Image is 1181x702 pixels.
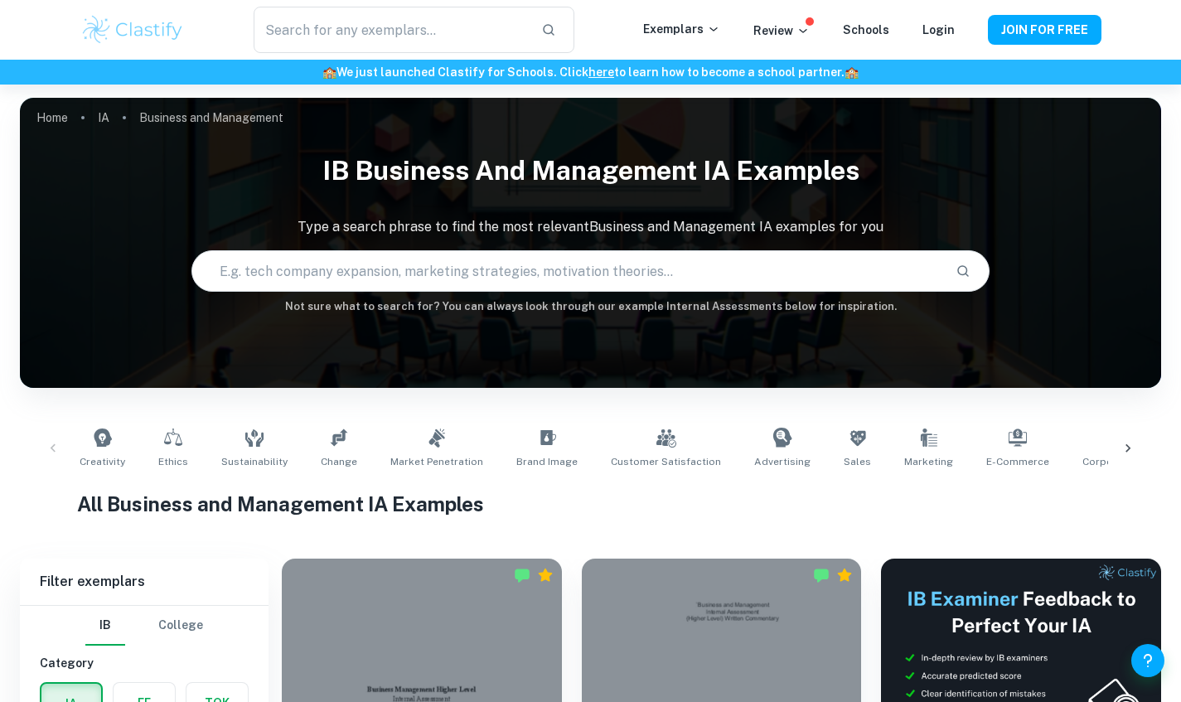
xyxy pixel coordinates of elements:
[158,454,188,469] span: Ethics
[1131,644,1164,677] button: Help and Feedback
[986,454,1049,469] span: E-commerce
[904,454,953,469] span: Marketing
[843,23,889,36] a: Schools
[77,489,1104,519] h1: All Business and Management IA Examples
[845,65,859,79] span: 🏫
[80,13,186,46] img: Clastify logo
[516,454,578,469] span: Brand Image
[322,65,336,79] span: 🏫
[643,20,720,38] p: Exemplars
[537,567,554,583] div: Premium
[192,248,943,294] input: E.g. tech company expansion, marketing strategies, motivation theories...
[20,217,1161,237] p: Type a search phrase to find the most relevant Business and Management IA examples for you
[514,567,530,583] img: Marked
[221,454,288,469] span: Sustainability
[20,559,269,605] h6: Filter exemplars
[85,606,203,646] div: Filter type choice
[988,15,1101,45] button: JOIN FOR FREE
[139,109,283,127] p: Business and Management
[85,606,125,646] button: IB
[254,7,527,53] input: Search for any exemplars...
[20,144,1161,197] h1: IB Business and Management IA examples
[390,454,483,469] span: Market Penetration
[40,654,249,672] h6: Category
[754,454,811,469] span: Advertising
[80,454,125,469] span: Creativity
[98,106,109,129] a: IA
[321,454,357,469] span: Change
[588,65,614,79] a: here
[836,567,853,583] div: Premium
[949,257,977,285] button: Search
[158,606,203,646] button: College
[813,567,830,583] img: Marked
[3,63,1178,81] h6: We just launched Clastify for Schools. Click to learn how to become a school partner.
[844,454,871,469] span: Sales
[20,298,1161,315] h6: Not sure what to search for? You can always look through our example Internal Assessments below f...
[36,106,68,129] a: Home
[753,22,810,40] p: Review
[611,454,721,469] span: Customer Satisfaction
[922,23,955,36] a: Login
